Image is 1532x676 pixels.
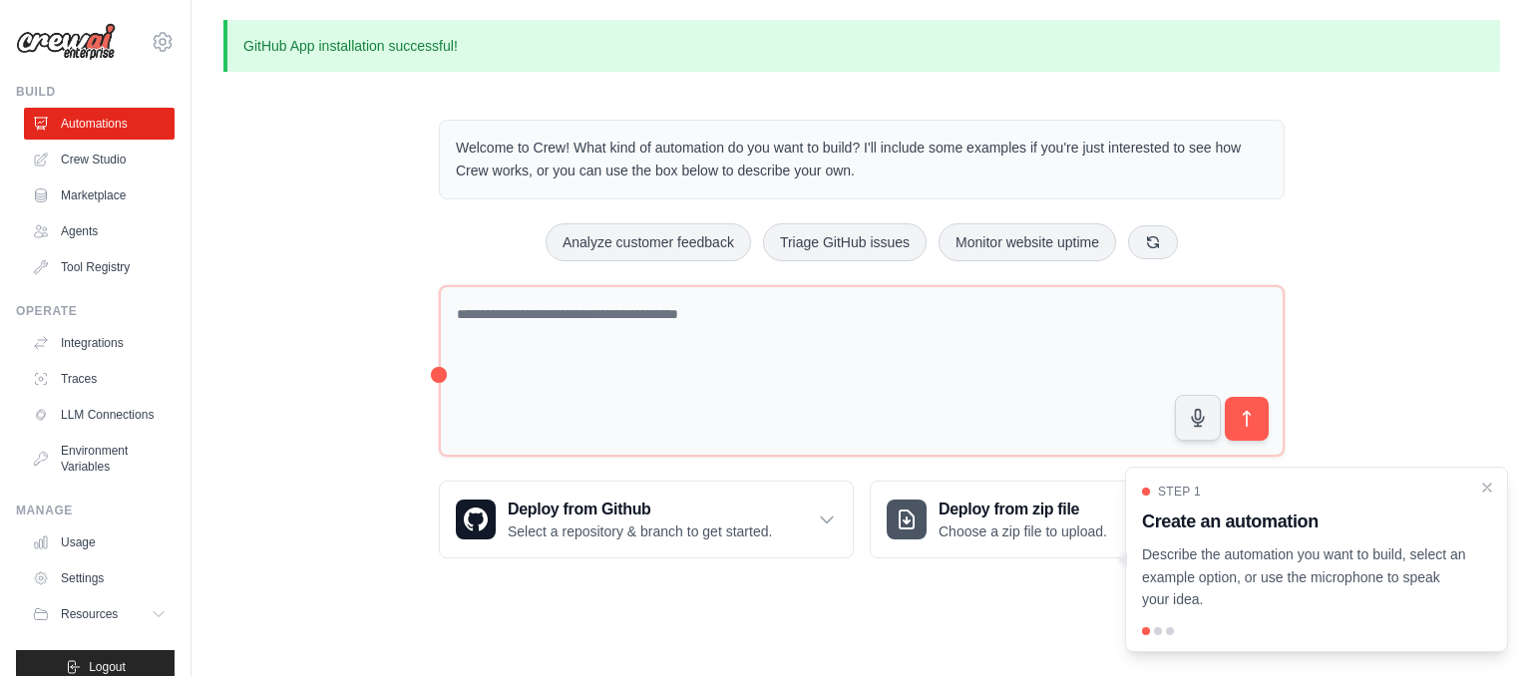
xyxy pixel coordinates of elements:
a: LLM Connections [24,399,175,431]
a: Crew Studio [24,144,175,175]
div: Operate [16,303,175,319]
a: Tool Registry [24,251,175,283]
h3: Deploy from zip file [939,498,1107,521]
a: Agents [24,215,175,247]
div: Build [16,84,175,100]
button: Close walkthrough [1479,480,1495,496]
p: Describe the automation you want to build, select an example option, or use the microphone to spe... [1142,543,1467,611]
h3: Create an automation [1142,507,1467,535]
span: Step 1 [1158,484,1201,500]
p: Choose a zip file to upload. [939,521,1107,541]
span: Resources [61,606,118,622]
p: GitHub App installation successful! [223,20,1500,72]
p: Select a repository & branch to get started. [508,521,772,541]
a: Settings [24,562,175,594]
a: Environment Variables [24,435,175,483]
a: Integrations [24,327,175,359]
button: Analyze customer feedback [546,223,751,261]
button: Resources [24,598,175,630]
div: Manage [16,503,175,518]
a: Marketplace [24,179,175,211]
button: Triage GitHub issues [763,223,927,261]
span: Logout [89,659,126,675]
img: Logo [16,23,116,61]
a: Automations [24,108,175,140]
a: Usage [24,526,175,558]
button: Monitor website uptime [939,223,1116,261]
a: Traces [24,363,175,395]
p: Welcome to Crew! What kind of automation do you want to build? I'll include some examples if you'... [456,137,1268,182]
h3: Deploy from Github [508,498,772,521]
